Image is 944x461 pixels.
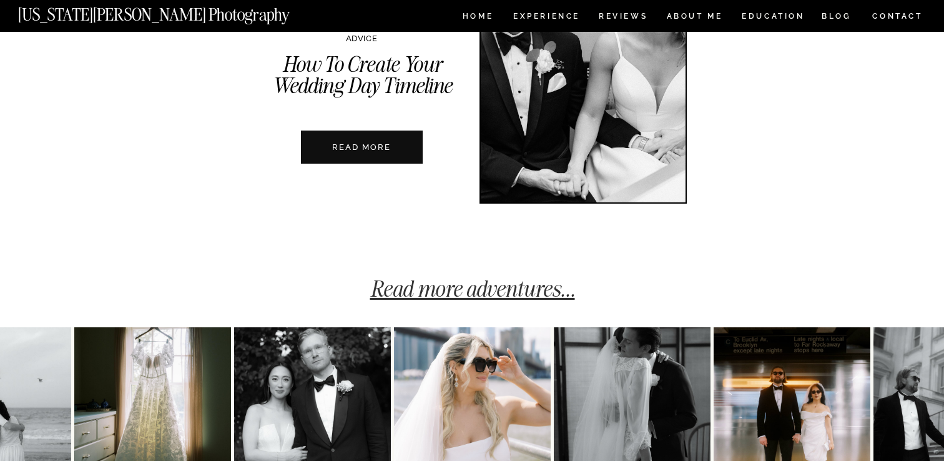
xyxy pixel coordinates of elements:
a: ABOUT ME [666,12,723,23]
a: Read more adventures... [370,275,575,302]
a: [US_STATE][PERSON_NAME] Photography [18,6,332,17]
a: How To Create Your Wedding Day Timeline [301,131,423,164]
a: HOME [460,12,496,23]
a: ADVICE [346,34,378,43]
a: How To Create Your Wedding Day Timeline [272,51,452,99]
a: Experience [513,12,579,23]
a: REVIEWS [599,12,646,23]
a: BLOG [822,12,852,23]
a: CONTACT [872,9,923,23]
a: EDUCATION [740,12,806,23]
a: READ MORE [292,141,431,153]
